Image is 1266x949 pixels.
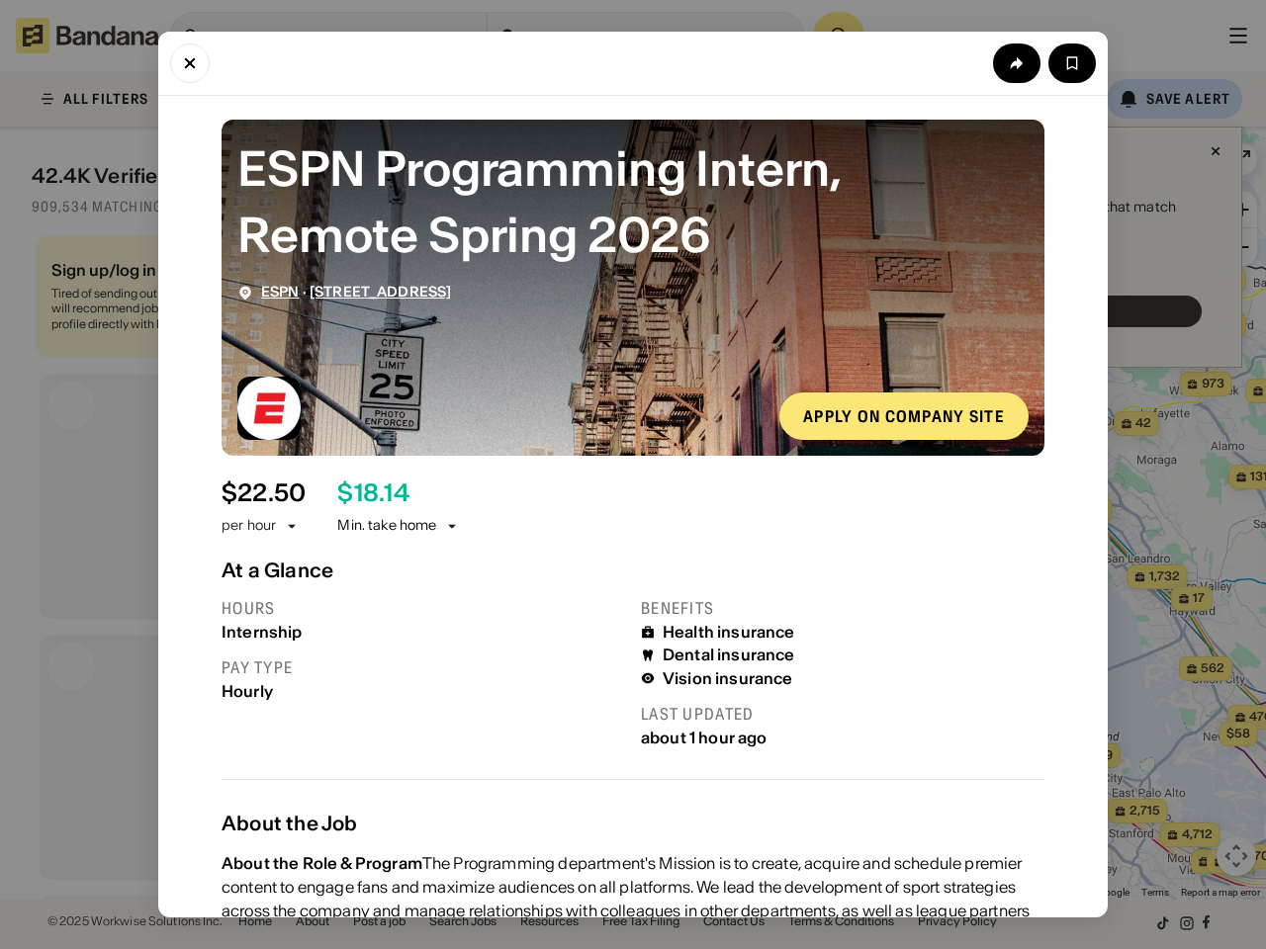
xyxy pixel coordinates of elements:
div: ESPN Programming Intern, Remote Spring 2026 [237,135,1029,268]
div: At a Glance [222,559,1044,582]
div: per hour [222,516,276,536]
div: Hourly [222,682,625,701]
img: ESPN logo [237,377,301,440]
a: ESPN [261,283,300,301]
div: Dental insurance [663,646,795,664]
div: Hours [222,598,625,619]
div: about 1 hour ago [641,729,1044,747]
div: About the Role & Program [222,853,422,873]
div: · [261,284,451,301]
div: Vision insurance [663,669,793,688]
div: Apply on company site [803,408,1005,424]
div: Benefits [641,598,1044,619]
div: $ 22.50 [222,479,306,508]
div: About the Job [222,812,1044,835]
div: Pay type [222,657,625,678]
div: Last updated [641,704,1044,725]
a: [STREET_ADDRESS] [310,283,451,301]
button: Close [170,43,210,83]
div: $ 18.14 [337,479,408,508]
div: Internship [222,623,625,642]
div: Min. take home [337,516,460,536]
div: Health insurance [663,623,795,642]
